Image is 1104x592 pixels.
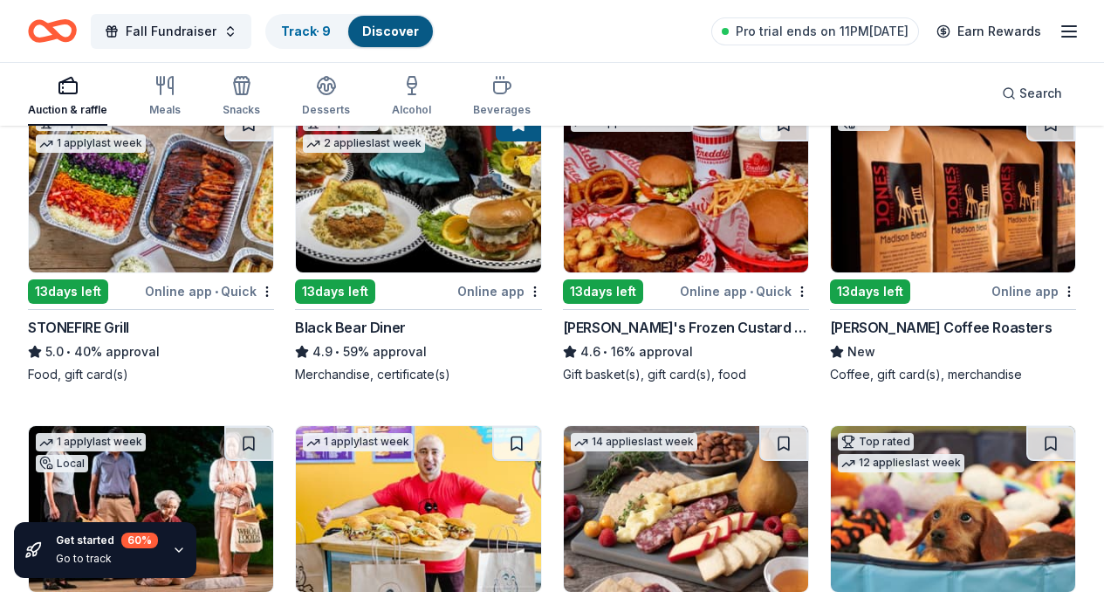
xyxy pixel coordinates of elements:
span: 4.6 [580,341,600,362]
span: • [215,285,218,299]
div: 1 apply last week [36,433,146,451]
div: Alcohol [392,103,431,117]
button: Beverages [473,68,531,126]
span: New [847,341,875,362]
span: Fall Fundraiser [126,21,216,42]
button: Fall Fundraiser [91,14,251,49]
img: Image for STONEFIRE Grill [29,107,273,272]
div: Online app Quick [680,280,809,302]
div: Desserts [302,103,350,117]
div: 13 days left [563,279,643,304]
div: 13 days left [28,279,108,304]
button: Meals [149,68,181,126]
div: 13 days left [830,279,910,304]
div: [PERSON_NAME] Coffee Roasters [830,317,1052,338]
img: Image for Gourmet Gift Baskets [564,426,808,592]
button: Alcohol [392,68,431,126]
div: Meals [149,103,181,117]
div: Merchandise, certificate(s) [295,366,541,383]
img: Image for Jones Coffee Roasters [831,107,1075,272]
span: 4.9 [312,341,333,362]
span: • [66,345,71,359]
div: 59% approval [295,341,541,362]
div: 40% approval [28,341,274,362]
span: • [750,285,753,299]
div: Coffee, gift card(s), merchandise [830,366,1076,383]
div: 1 apply last week [303,433,413,451]
div: 16% approval [563,341,809,362]
div: Local [36,455,88,472]
div: Online app Quick [145,280,274,302]
button: Track· 9Discover [265,14,435,49]
a: Image for Black Bear DinerTop rated2 applieslast week13days leftOnline appBlack Bear Diner4.9•59%... [295,106,541,383]
button: Desserts [302,68,350,126]
a: Track· 9 [281,24,331,38]
span: Pro trial ends on 11PM[DATE] [736,21,909,42]
img: Image for Black Bear Diner [296,107,540,272]
div: Gift basket(s), gift card(s), food [563,366,809,383]
div: 14 applies last week [571,433,697,451]
div: Online app [457,280,542,302]
div: Top rated [838,433,914,451]
a: Image for Jones Coffee RoastersLocal13days leftOnline app[PERSON_NAME] Coffee RoastersNewCoffee, ... [830,106,1076,383]
div: 60 % [121,533,158,548]
div: Get started [56,533,158,548]
a: Home [28,10,77,52]
span: • [603,345,607,359]
span: • [336,345,340,359]
div: 1 apply last week [36,134,146,153]
div: 2 applies last week [303,134,425,153]
img: Image for BarkBox [831,426,1075,592]
div: Black Bear Diner [295,317,406,338]
div: Online app [991,280,1076,302]
div: 12 applies last week [838,454,964,472]
span: Search [1019,83,1062,104]
a: Image for STONEFIRE GrillTop rated1 applylast week13days leftOnline app•QuickSTONEFIRE Grill5.0•4... [28,106,274,383]
a: Discover [362,24,419,38]
a: Pro trial ends on 11PM[DATE] [711,17,919,45]
a: Image for Freddy's Frozen Custard & Steakburgers6 applieslast week13days leftOnline app•Quick[PER... [563,106,809,383]
div: Go to track [56,552,158,566]
button: Auction & raffle [28,68,107,126]
img: Image for Ike's Sandwiches [296,426,540,592]
div: 13 days left [295,279,375,304]
div: STONEFIRE Grill [28,317,129,338]
button: Search [988,76,1076,111]
span: 5.0 [45,341,64,362]
div: Auction & raffle [28,103,107,117]
button: Snacks [223,68,260,126]
a: Earn Rewards [926,16,1052,47]
img: Image for Freddy's Frozen Custard & Steakburgers [564,107,808,272]
div: [PERSON_NAME]'s Frozen Custard & Steakburgers [563,317,809,338]
div: Snacks [223,103,260,117]
div: Food, gift card(s) [28,366,274,383]
div: Beverages [473,103,531,117]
